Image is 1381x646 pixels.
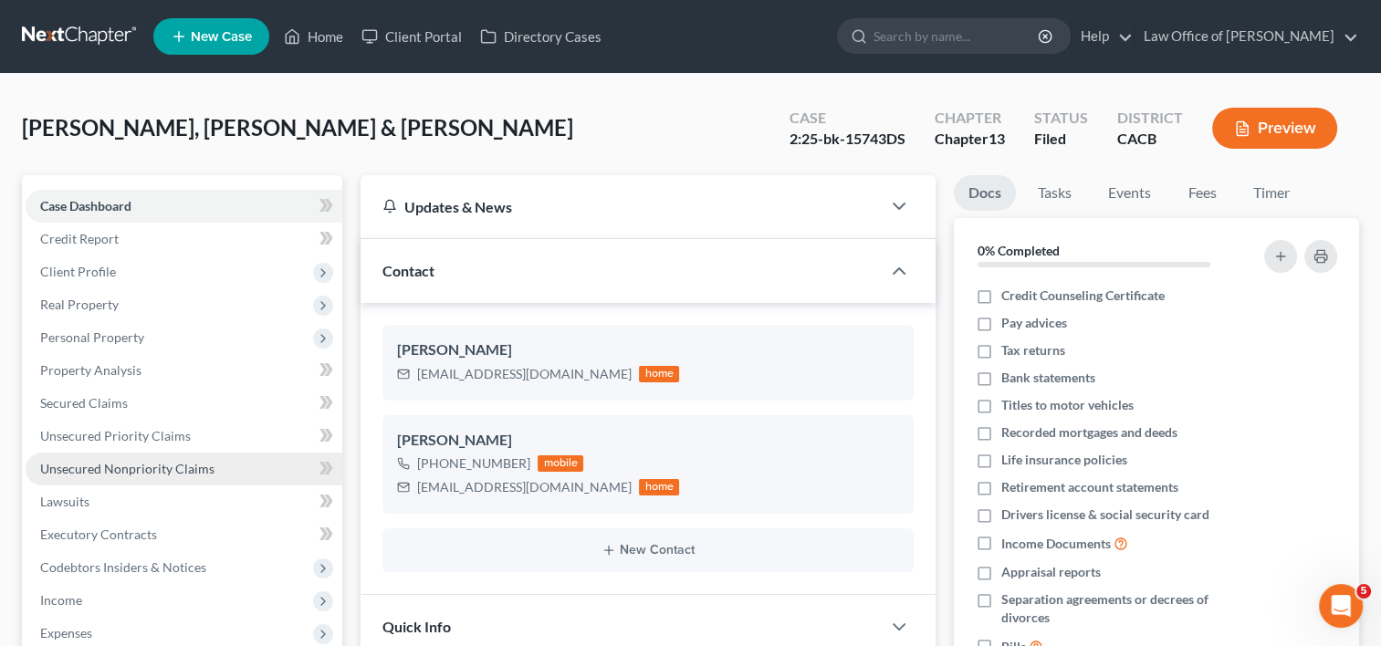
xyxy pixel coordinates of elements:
[26,420,342,453] a: Unsecured Priority Claims
[26,190,342,223] a: Case Dashboard
[1001,563,1101,581] span: Appraisal reports
[1034,129,1088,150] div: Filed
[1023,175,1086,211] a: Tasks
[1001,590,1242,627] span: Separation agreements or decrees of divorces
[935,108,1005,129] div: Chapter
[1356,584,1371,599] span: 5
[1117,108,1183,129] div: District
[26,518,342,551] a: Executory Contracts
[978,243,1060,258] strong: 0% Completed
[40,428,191,443] span: Unsecured Priority Claims
[26,387,342,420] a: Secured Claims
[1173,175,1231,211] a: Fees
[1093,175,1166,211] a: Events
[1001,341,1065,359] span: Tax returns
[874,19,1041,53] input: Search by name...
[397,543,899,557] button: New Contact
[417,478,632,496] div: [EMAIL_ADDRESS][DOMAIN_NAME]
[1001,451,1127,469] span: Life insurance policies
[397,430,899,452] div: [PERSON_NAME]
[382,618,451,635] span: Quick Info
[639,479,679,495] div: home
[382,262,434,279] span: Contact
[1117,129,1183,150] div: CACB
[40,494,89,509] span: Lawsuits
[382,197,859,216] div: Updates & News
[1072,20,1133,53] a: Help
[417,454,530,473] div: [PHONE_NUMBER]
[26,453,342,485] a: Unsecured Nonpriority Claims
[40,395,128,411] span: Secured Claims
[1135,20,1358,53] a: Law Office of [PERSON_NAME]
[935,129,1005,150] div: Chapter
[40,231,119,246] span: Credit Report
[40,198,131,214] span: Case Dashboard
[26,485,342,518] a: Lawsuits
[40,264,116,279] span: Client Profile
[40,362,141,378] span: Property Analysis
[1239,175,1304,211] a: Timer
[1001,505,1209,524] span: Drivers license & social security card
[1001,369,1095,387] span: Bank statements
[352,20,471,53] a: Client Portal
[790,129,905,150] div: 2:25-bk-15743DS
[26,223,342,255] a: Credit Report
[40,592,82,608] span: Income
[1001,287,1165,305] span: Credit Counseling Certificate
[471,20,611,53] a: Directory Cases
[40,461,214,476] span: Unsecured Nonpriority Claims
[397,339,899,361] div: [PERSON_NAME]
[417,365,632,383] div: [EMAIL_ADDRESS][DOMAIN_NAME]
[40,329,144,345] span: Personal Property
[1001,314,1067,332] span: Pay advices
[1001,535,1111,553] span: Income Documents
[1034,108,1088,129] div: Status
[26,354,342,387] a: Property Analysis
[1001,423,1177,442] span: Recorded mortgages and deeds
[275,20,352,53] a: Home
[40,625,92,641] span: Expenses
[40,297,119,312] span: Real Property
[191,30,252,44] span: New Case
[790,108,905,129] div: Case
[954,175,1016,211] a: Docs
[989,130,1005,147] span: 13
[1001,396,1134,414] span: Titles to motor vehicles
[538,455,583,472] div: mobile
[1319,584,1363,628] iframe: Intercom live chat
[639,366,679,382] div: home
[22,114,573,141] span: [PERSON_NAME], [PERSON_NAME] & [PERSON_NAME]
[1212,108,1337,149] button: Preview
[1001,478,1178,496] span: Retirement account statements
[40,559,206,575] span: Codebtors Insiders & Notices
[40,526,157,542] span: Executory Contracts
